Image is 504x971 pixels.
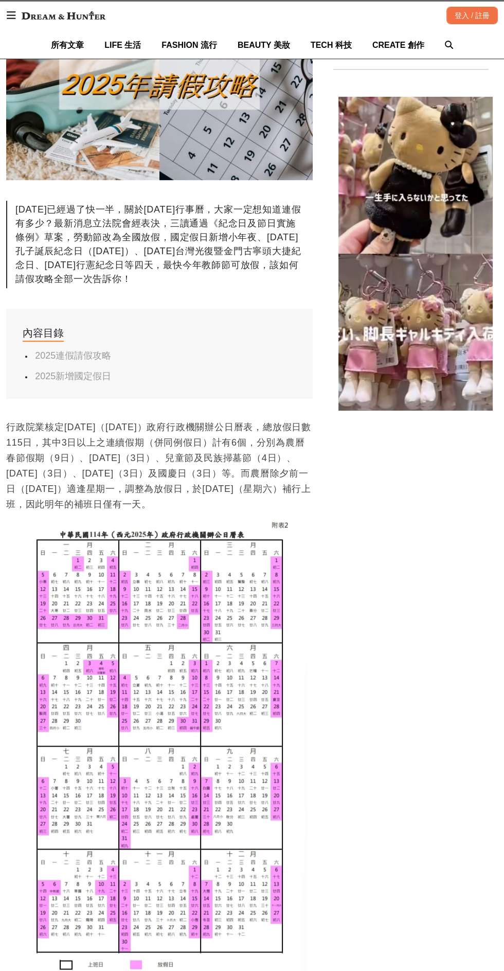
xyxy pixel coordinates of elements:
div: [DATE]已經過了快一半，關於[DATE]行事曆，大家一定想知道連假有多少？最新消息立法院會經表決，三讀通過《紀念日及節日實施條例》草案，勞動節改為全國放假，國定假日新增小年夜、[DATE]孔... [6,201,313,288]
img: Dream & Hunter [16,6,111,25]
a: TECH 科技 [311,31,352,59]
span: BEAUTY 美妝 [238,41,290,49]
span: LIFE 生活 [104,41,141,49]
a: LIFE 生活 [104,31,141,59]
a: CREATE 創作 [372,31,424,59]
img: 別再瘋LABUBU，長腿KITTY才最夯！台灣竟然買得到！？可遇不可求，看到就是先拿下 [338,97,493,411]
span: CREATE 創作 [372,41,424,49]
span: 所有文章 [51,41,84,49]
a: 所有文章 [51,31,84,59]
a: BEAUTY 美妝 [238,31,290,59]
a: 2025新增國定假日 [35,371,111,381]
div: 登入 / 註冊 [446,7,498,24]
span: TECH 科技 [311,41,352,49]
a: 2025連假請假攻略 [35,350,111,361]
span: FASHION 流行 [161,41,217,49]
p: 行政院業核定[DATE]（[DATE]）政府行政機關辦公日曆表，總放假日數115日，其中3日以上之連續假期（併同例假日）計有6個，分別為農曆春節假期（9日）、[DATE]（3日）、兒童節及民族掃... [6,419,313,512]
a: FASHION 流行 [161,31,217,59]
div: 內容目錄 [23,325,64,342]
